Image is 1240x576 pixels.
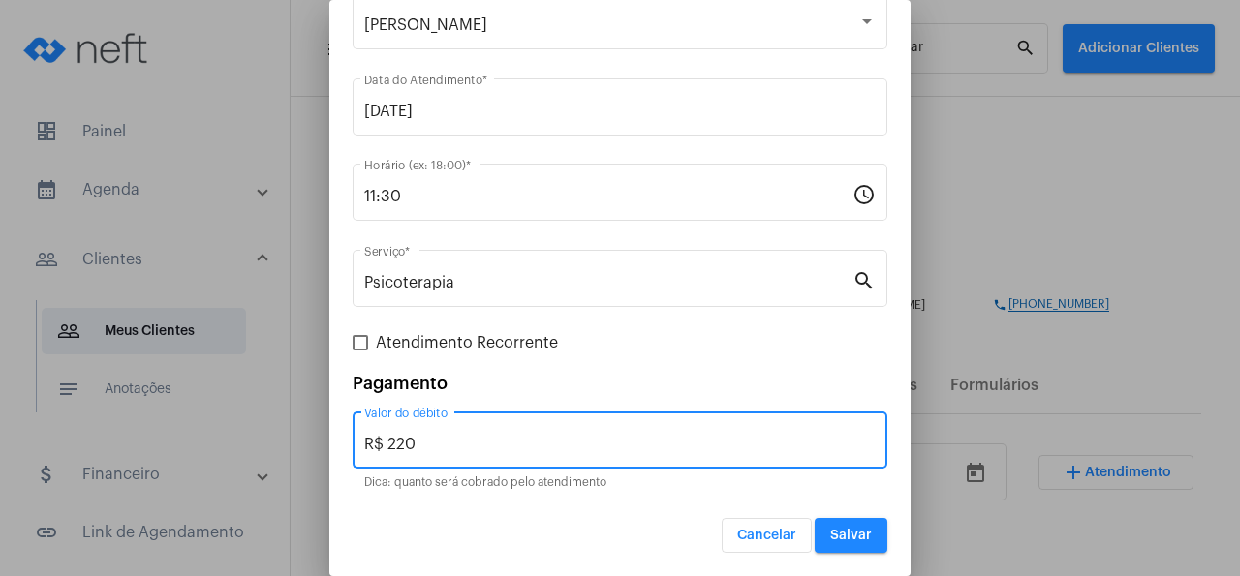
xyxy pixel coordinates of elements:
span: Pagamento [353,375,448,392]
mat-icon: schedule [852,182,876,205]
input: Pesquisar serviço [364,274,852,291]
mat-icon: search [852,268,876,291]
input: Horário [364,188,852,205]
button: Cancelar [722,518,812,553]
span: Atendimento Recorrente [376,331,558,354]
input: Valor [364,436,876,453]
mat-hint: Dica: quanto será cobrado pelo atendimento [364,476,606,490]
span: Cancelar [737,529,796,542]
span: [PERSON_NAME] [364,17,487,33]
button: Salvar [815,518,887,553]
span: Salvar [830,529,872,542]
